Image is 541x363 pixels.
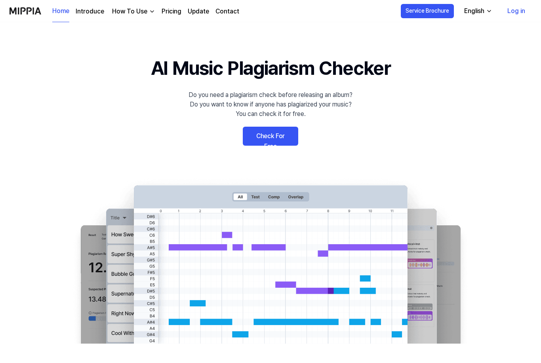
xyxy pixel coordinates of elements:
button: How To Use [110,7,155,16]
a: Introduce [76,7,104,16]
button: English [458,3,497,19]
img: main Image [65,177,476,344]
div: Do you need a plagiarism check before releasing an album? Do you want to know if anyone has plagi... [189,90,352,119]
div: English [463,6,486,16]
a: Check For Free [243,127,298,146]
a: Pricing [162,7,181,16]
h1: AI Music Plagiarism Checker [151,54,391,82]
a: Update [188,7,209,16]
div: How To Use [110,7,149,16]
button: Service Brochure [401,4,454,18]
a: Contact [215,7,239,16]
a: Home [52,0,69,22]
img: down [149,8,155,15]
